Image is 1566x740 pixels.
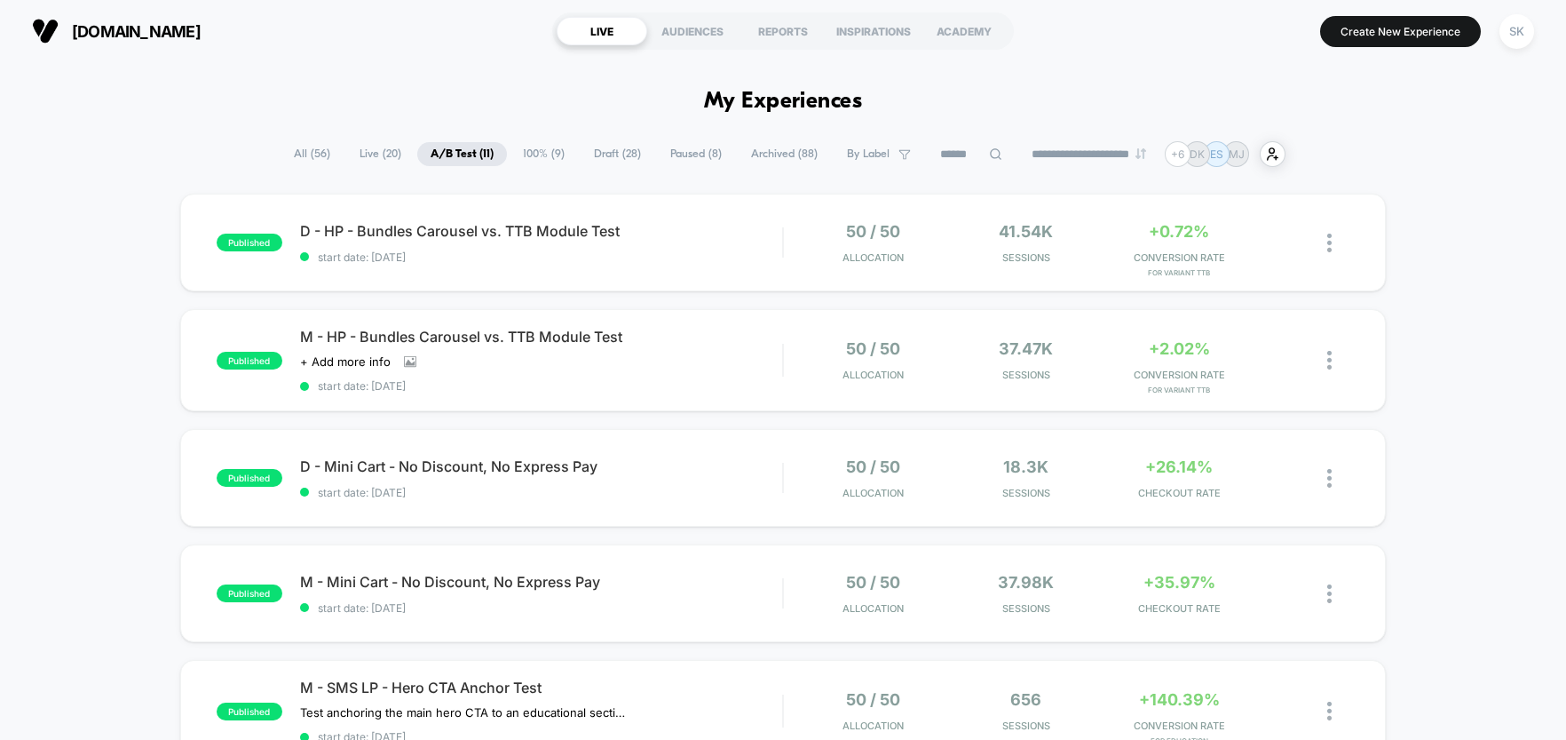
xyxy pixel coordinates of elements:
[300,379,782,393] span: start date: [DATE]
[1327,469,1332,488] img: close
[842,720,904,732] span: Allocation
[300,354,391,369] span: + Add more info
[300,486,782,499] span: start date: [DATE]
[1139,690,1220,709] span: +140.39%
[1107,386,1251,394] span: for Variant TTB
[1190,147,1205,161] p: DK
[846,573,900,592] span: 50 / 50
[281,142,344,166] span: All ( 56 )
[842,602,904,615] span: Allocation
[1210,147,1223,161] p: ES
[1145,458,1213,476] span: +26.14%
[842,251,904,264] span: Allocation
[300,222,782,240] span: D - HP - Bundles Carousel vs. TTB Module Test
[704,89,863,115] h1: My Experiences
[846,458,900,476] span: 50 / 50
[954,602,1098,615] span: Sessions
[1499,14,1534,49] div: SK
[300,705,629,720] span: Test anchoring the main hero CTA to an educational section about our method vs. TTB product detai...
[217,469,282,487] span: published
[954,369,1098,381] span: Sessions
[72,22,201,41] span: [DOMAIN_NAME]
[1320,16,1481,47] button: Create New Experience
[954,251,1098,264] span: Sessions
[847,147,890,161] span: By Label
[32,18,59,44] img: Visually logo
[1143,573,1215,592] span: +35.97%
[846,222,900,241] span: 50 / 50
[1107,268,1251,277] span: for Variant TTB
[1494,13,1539,50] button: SK
[1229,147,1245,161] p: MJ
[27,17,206,45] button: [DOMAIN_NAME]
[557,17,647,45] div: LIVE
[1165,141,1190,167] div: + 6
[919,17,1009,45] div: ACADEMY
[1327,234,1332,252] img: close
[300,328,782,346] span: M - HP - Bundles Carousel vs. TTB Module Test
[846,339,900,358] span: 50 / 50
[998,573,1054,592] span: 37.98k
[300,601,782,615] span: start date: [DATE]
[217,352,282,370] span: published
[1135,148,1146,159] img: end
[738,17,828,45] div: REPORTS
[1327,702,1332,720] img: close
[1327,351,1332,370] img: close
[846,690,900,709] span: 50 / 50
[217,585,282,602] span: published
[842,369,904,381] span: Allocation
[300,573,782,591] span: M - Mini Cart - No Discount, No Express Pay
[657,142,735,166] span: Paused ( 8 )
[999,339,1053,358] span: 37.47k
[300,458,782,475] span: D - Mini Cart - No Discount, No Express Pay
[300,251,782,264] span: start date: [DATE]
[217,703,282,720] span: published
[1107,369,1251,381] span: CONVERSION RATE
[1107,720,1251,732] span: CONVERSION RATE
[954,487,1098,499] span: Sessions
[300,679,782,696] span: M - SMS LP - Hero CTA Anchor Test
[1107,251,1251,264] span: CONVERSION RATE
[1003,458,1048,476] span: 18.3k
[1327,585,1332,603] img: close
[1149,339,1210,358] span: +2.02%
[1107,602,1251,615] span: CHECKOUT RATE
[738,142,831,166] span: Archived ( 88 )
[1010,690,1041,709] span: 656
[954,720,1098,732] span: Sessions
[828,17,919,45] div: INSPIRATIONS
[417,142,507,166] span: A/B Test ( 11 )
[647,17,738,45] div: AUDIENCES
[217,234,282,251] span: published
[510,142,578,166] span: 100% ( 9 )
[1149,222,1209,241] span: +0.72%
[1107,487,1251,499] span: CHECKOUT RATE
[842,487,904,499] span: Allocation
[999,222,1053,241] span: 41.54k
[581,142,654,166] span: Draft ( 28 )
[346,142,415,166] span: Live ( 20 )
